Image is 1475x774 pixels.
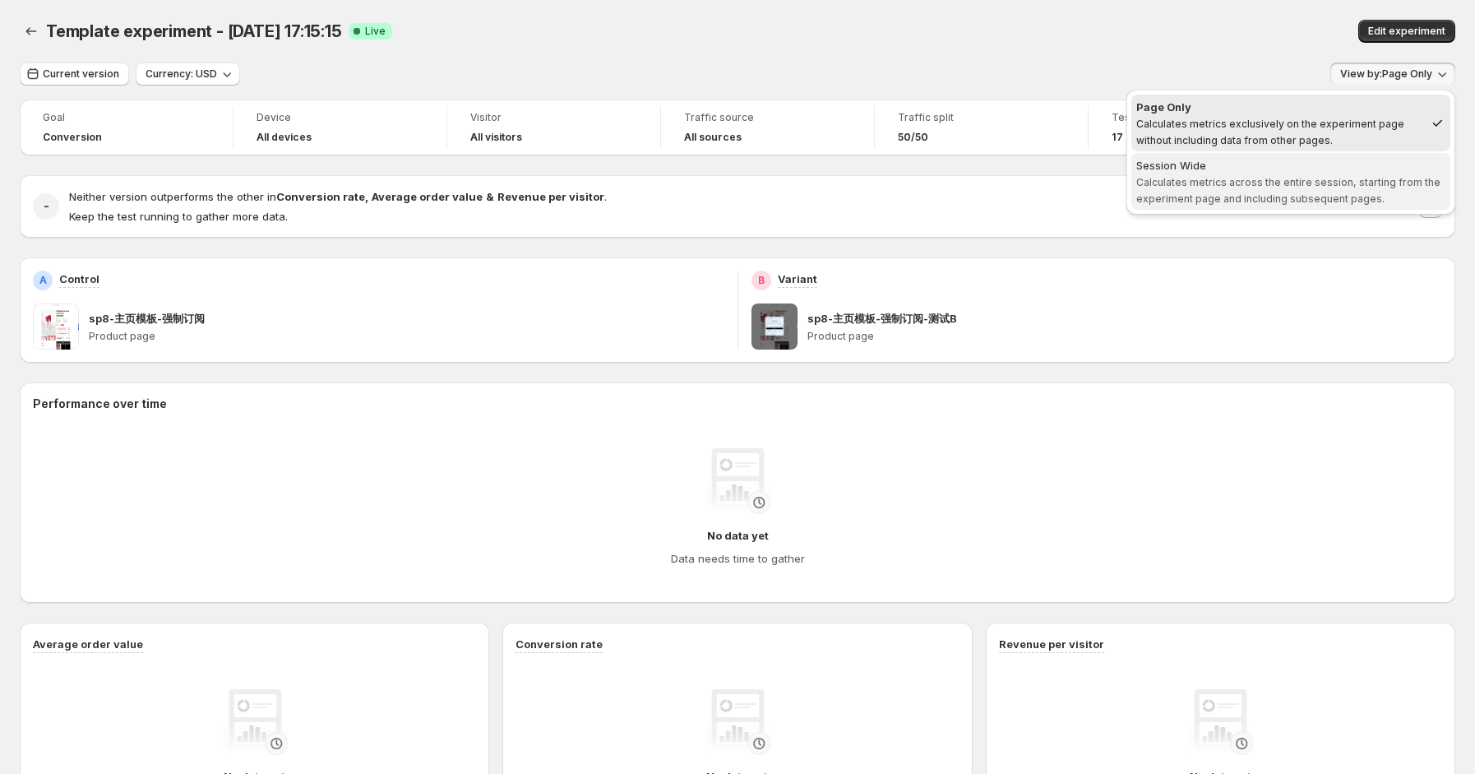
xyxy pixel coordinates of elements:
h4: All sources [684,131,742,144]
p: Variant [778,271,817,287]
h2: B [758,274,765,287]
strong: Average order value [372,190,483,203]
span: Neither version outperforms the other in . [69,190,607,203]
h4: No data yet [707,527,769,544]
span: Traffic split [898,111,1065,124]
button: Currency: USD [136,63,240,86]
h2: A [39,274,47,287]
a: VisitorAll visitors [470,109,637,146]
a: Traffic split50/50 [898,109,1065,146]
div: Session Wide [1136,157,1445,174]
button: Current version [20,63,129,86]
div: Page Only [1136,99,1424,115]
h4: All devices [257,131,312,144]
p: Product page [807,330,1443,343]
span: Live [365,25,386,38]
span: Test duration [1112,111,1279,124]
button: Back [20,20,43,43]
span: Current version [43,67,119,81]
img: No data yet [705,448,770,514]
img: No data yet [705,689,770,755]
p: sp8-主页模板-强制订阅-测试B [807,310,957,327]
span: Edit experiment [1368,25,1445,38]
a: Test duration17 hours 55 minutes [1112,109,1279,146]
h3: Average order value [33,636,143,652]
span: View by: Page Only [1340,67,1432,81]
span: Traffic source [684,111,851,124]
span: Device [257,111,423,124]
span: Template experiment - [DATE] 17:15:15 [46,21,342,41]
span: Calculates metrics exclusively on the experiment page without including data from other pages. [1136,118,1404,146]
a: DeviceAll devices [257,109,423,146]
span: Currency: USD [146,67,217,81]
img: No data yet [1187,689,1253,755]
span: 17 hours 55 minutes [1112,131,1213,144]
span: Conversion [43,131,102,144]
p: Product page [89,330,724,343]
strong: , [365,190,368,203]
h3: Conversion rate [516,636,603,652]
h4: Data needs time to gather [671,550,805,567]
a: GoalConversion [43,109,210,146]
h3: Revenue per visitor [999,636,1104,652]
img: sp8-主页模板-强制订阅 [33,304,79,350]
h4: All visitors [470,131,522,144]
span: Keep the test running to gather more data. [69,210,288,223]
p: sp8-主页模板-强制订阅 [89,310,205,327]
span: Goal [43,111,210,124]
h2: - [44,198,49,215]
strong: Conversion rate [276,190,365,203]
span: Visitor [470,111,637,124]
strong: & [486,190,494,203]
strong: Revenue per visitor [497,190,604,203]
img: sp8-主页模板-强制订阅-测试B [751,304,798,350]
img: No data yet [222,689,288,755]
span: 50/50 [898,131,928,144]
button: View by:Page Only [1330,63,1455,86]
p: Control [59,271,99,287]
span: Calculates metrics across the entire session, starting from the experiment page and including sub... [1136,176,1440,205]
h2: Performance over time [33,396,1442,412]
a: Traffic sourceAll sources [684,109,851,146]
button: Edit experiment [1358,20,1455,43]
